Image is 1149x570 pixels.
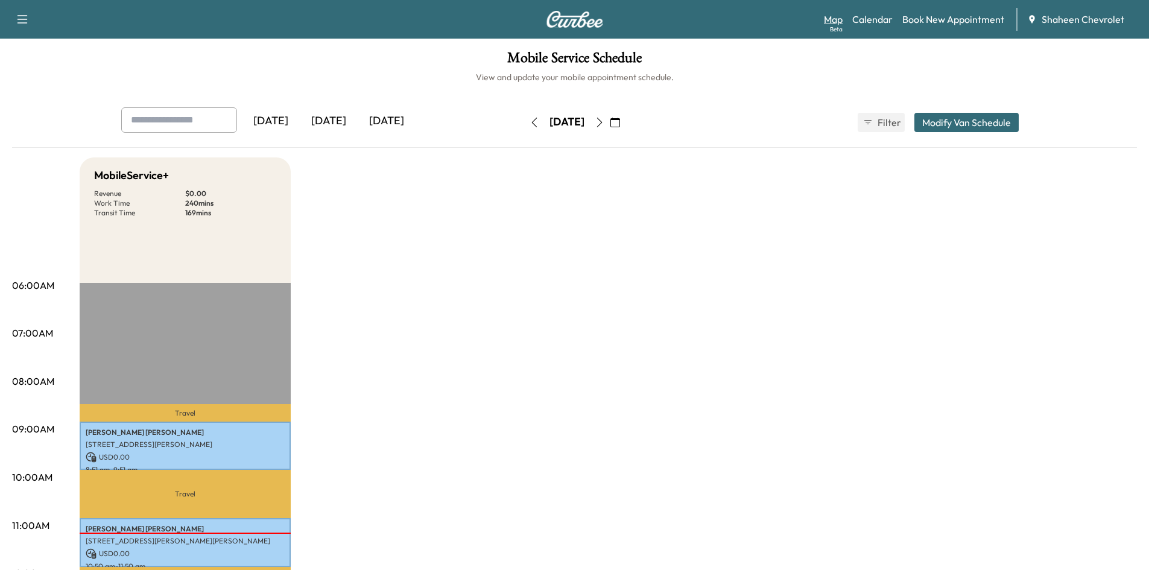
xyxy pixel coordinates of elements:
p: $ 0.00 [185,189,276,198]
p: 07:00AM [12,326,53,340]
p: Travel [80,470,291,518]
h5: MobileService+ [94,167,169,184]
p: Transit Time [94,208,185,218]
div: Beta [830,25,843,34]
span: Shaheen Chevrolet [1042,12,1124,27]
div: [DATE] [300,107,358,135]
p: [STREET_ADDRESS][PERSON_NAME] [86,440,285,449]
a: Calendar [852,12,893,27]
p: 09:00AM [12,422,54,436]
div: [DATE] [358,107,416,135]
button: Filter [858,113,905,132]
p: 06:00AM [12,278,54,293]
p: 8:51 am - 9:51 am [86,465,285,475]
p: Revenue [94,189,185,198]
p: [PERSON_NAME] [PERSON_NAME] [86,524,285,534]
p: 169 mins [185,208,276,218]
a: MapBeta [824,12,843,27]
div: [DATE] [242,107,300,135]
h6: View and update your mobile appointment schedule. [12,71,1137,83]
h1: Mobile Service Schedule [12,51,1137,71]
p: 10:00AM [12,470,52,484]
img: Curbee Logo [546,11,604,28]
p: [PERSON_NAME] [PERSON_NAME] [86,428,285,437]
p: Travel [80,404,291,421]
p: Work Time [94,198,185,208]
p: 240 mins [185,198,276,208]
button: Modify Van Schedule [914,113,1019,132]
p: USD 0.00 [86,452,285,463]
p: USD 0.00 [86,548,285,559]
a: Book New Appointment [902,12,1004,27]
div: [DATE] [549,115,584,130]
span: Filter [878,115,899,130]
p: 11:00AM [12,518,49,533]
p: [STREET_ADDRESS][PERSON_NAME][PERSON_NAME] [86,536,285,546]
p: 08:00AM [12,374,54,388]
